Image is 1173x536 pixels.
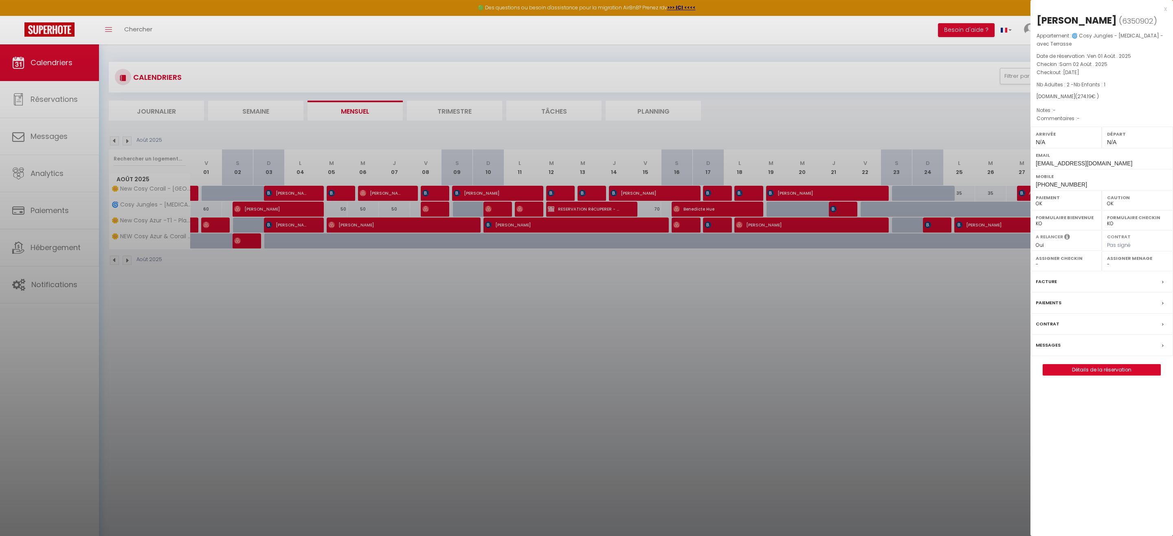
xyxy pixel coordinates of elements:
[1043,365,1160,375] a: Détails de la réservation
[1107,130,1168,138] label: Départ
[1064,233,1070,242] i: Sélectionner OUI si vous souhaiter envoyer les séquences de messages post-checkout
[1075,93,1099,100] span: ( € )
[1037,93,1167,101] div: [DOMAIN_NAME]
[1063,69,1079,76] span: [DATE]
[1037,32,1167,48] p: Appartement :
[1077,115,1080,122] span: -
[1053,107,1056,114] span: -
[1036,254,1096,262] label: Assigner Checkin
[1036,277,1057,286] label: Facture
[1077,93,1092,100] span: 274.19
[1036,160,1132,167] span: [EMAIL_ADDRESS][DOMAIN_NAME]
[1037,52,1167,60] p: Date de réservation :
[1030,4,1167,14] div: x
[1037,114,1167,123] p: Commentaires :
[1037,14,1117,27] div: [PERSON_NAME]
[1037,60,1167,68] p: Checkin :
[1036,193,1096,202] label: Paiement
[1107,139,1116,145] span: N/A
[1107,193,1168,202] label: Caution
[1036,139,1045,145] span: N/A
[1037,106,1167,114] p: Notes :
[1036,213,1096,222] label: Formulaire Bienvenue
[1059,61,1107,68] span: Sam 02 Août . 2025
[1119,15,1157,26] span: ( )
[1036,172,1168,180] label: Mobile
[1107,254,1168,262] label: Assigner Menage
[1107,233,1131,239] label: Contrat
[1087,53,1131,59] span: Ven 01 Août . 2025
[1036,320,1059,328] label: Contrat
[1037,81,1105,88] span: Nb Adultes : 2 -
[1037,68,1167,77] p: Checkout :
[1037,32,1163,47] span: 🌀 Cosy Jungles - [MEDICAL_DATA] - avec Terrasse
[1107,242,1131,248] span: Pas signé
[1074,81,1105,88] span: Nb Enfants : 1
[1036,299,1061,307] label: Paiements
[1036,151,1168,159] label: Email
[1036,181,1087,188] span: [PHONE_NUMBER]
[1036,233,1063,240] label: A relancer
[1043,364,1161,376] button: Détails de la réservation
[1122,16,1153,26] span: 6350902
[1036,130,1096,138] label: Arrivée
[1036,341,1061,349] label: Messages
[1107,213,1168,222] label: Formulaire Checkin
